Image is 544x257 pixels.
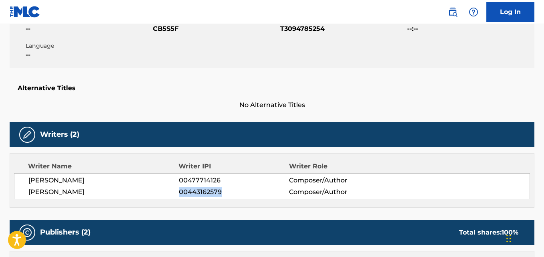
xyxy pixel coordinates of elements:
img: Writers [22,130,32,140]
img: Publishers [22,228,32,237]
span: No Alternative Titles [10,100,534,110]
span: CB5S5F [153,24,278,34]
a: Log In [486,2,534,22]
span: 100 % [502,229,518,236]
h5: Writers (2) [40,130,79,139]
span: [PERSON_NAME] [28,187,179,197]
div: Help [466,4,482,20]
img: search [448,7,458,17]
span: -- [26,24,151,34]
h5: Publishers (2) [40,228,90,237]
span: --:-- [407,24,532,34]
div: Writer Name [28,162,179,171]
span: T3094785254 [280,24,405,34]
span: Language [26,42,151,50]
a: Public Search [445,4,461,20]
span: -- [26,50,151,60]
div: Writer IPI [179,162,289,171]
iframe: Chat Widget [504,219,544,257]
div: Writer Role [289,162,389,171]
img: help [469,7,478,17]
span: 00477714126 [179,176,289,185]
span: [PERSON_NAME] [28,176,179,185]
div: Drag [506,227,511,251]
h5: Alternative Titles [18,84,526,92]
div: Total shares: [459,228,518,237]
span: Composer/Author [289,176,389,185]
span: Composer/Author [289,187,389,197]
img: MLC Logo [10,6,40,18]
span: 00443162579 [179,187,289,197]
